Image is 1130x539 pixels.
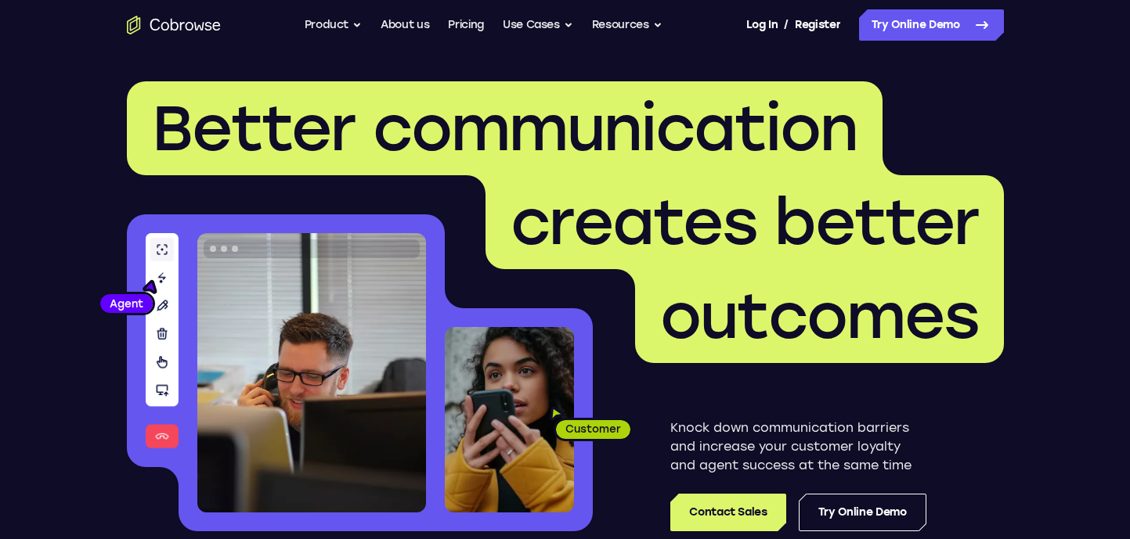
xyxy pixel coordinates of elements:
[670,494,785,531] a: Contact Sales
[784,16,789,34] span: /
[660,278,979,354] span: outcomes
[592,9,662,41] button: Resources
[127,16,221,34] a: Go to the home page
[197,233,426,512] img: A customer support agent talking on the phone
[746,9,778,41] a: Log In
[799,494,926,531] a: Try Online Demo
[795,9,840,41] a: Register
[152,91,857,166] span: Better communication
[305,9,363,41] button: Product
[503,9,573,41] button: Use Cases
[859,9,1004,41] a: Try Online Demo
[381,9,429,41] a: About us
[511,185,979,260] span: creates better
[670,419,926,475] p: Knock down communication barriers and increase your customer loyalty and agent success at the sam...
[448,9,484,41] a: Pricing
[445,327,574,512] img: A customer holding their phone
